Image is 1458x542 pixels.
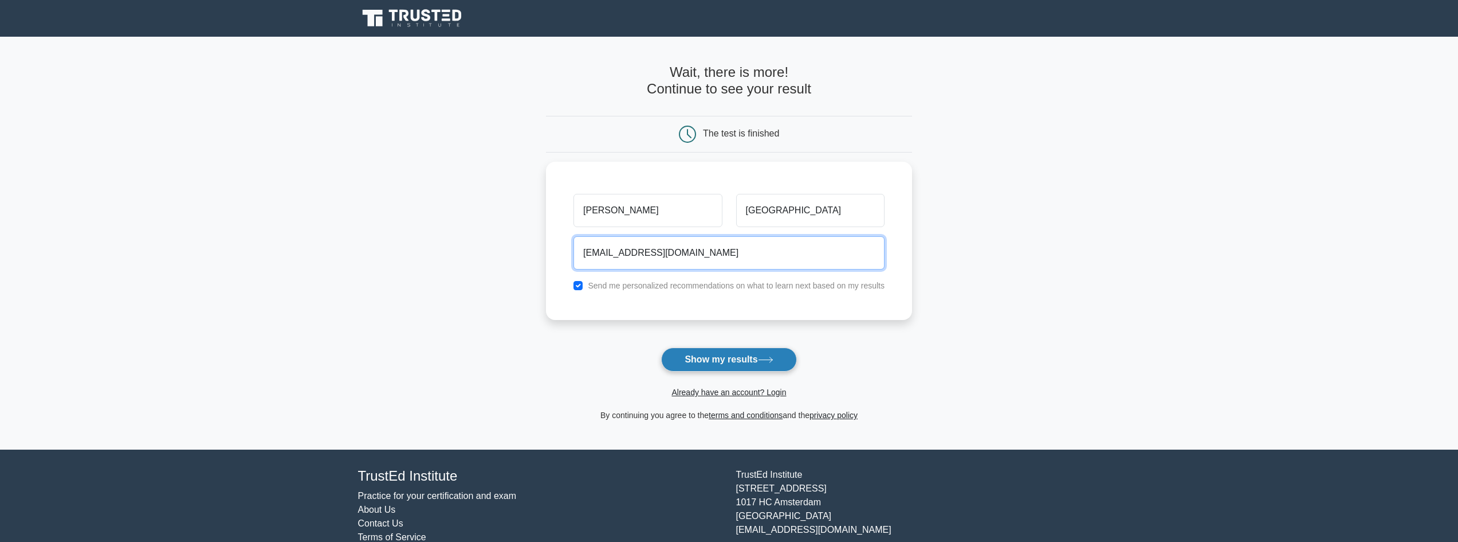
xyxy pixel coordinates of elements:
input: Last name [736,194,885,227]
a: Terms of Service [358,532,426,542]
h4: Wait, there is more! Continue to see your result [546,64,912,98]
input: Email [573,236,885,270]
a: About Us [358,505,396,514]
a: privacy policy [809,411,858,420]
div: By continuing you agree to the and the [539,408,919,422]
a: terms and conditions [709,411,783,420]
a: Contact Us [358,518,403,528]
a: Already have an account? Login [671,388,786,397]
button: Show my results [661,348,796,372]
input: First name [573,194,722,227]
a: Practice for your certification and exam [358,491,517,501]
h4: TrustEd Institute [358,468,722,485]
div: The test is finished [703,128,779,138]
label: Send me personalized recommendations on what to learn next based on my results [588,281,885,290]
